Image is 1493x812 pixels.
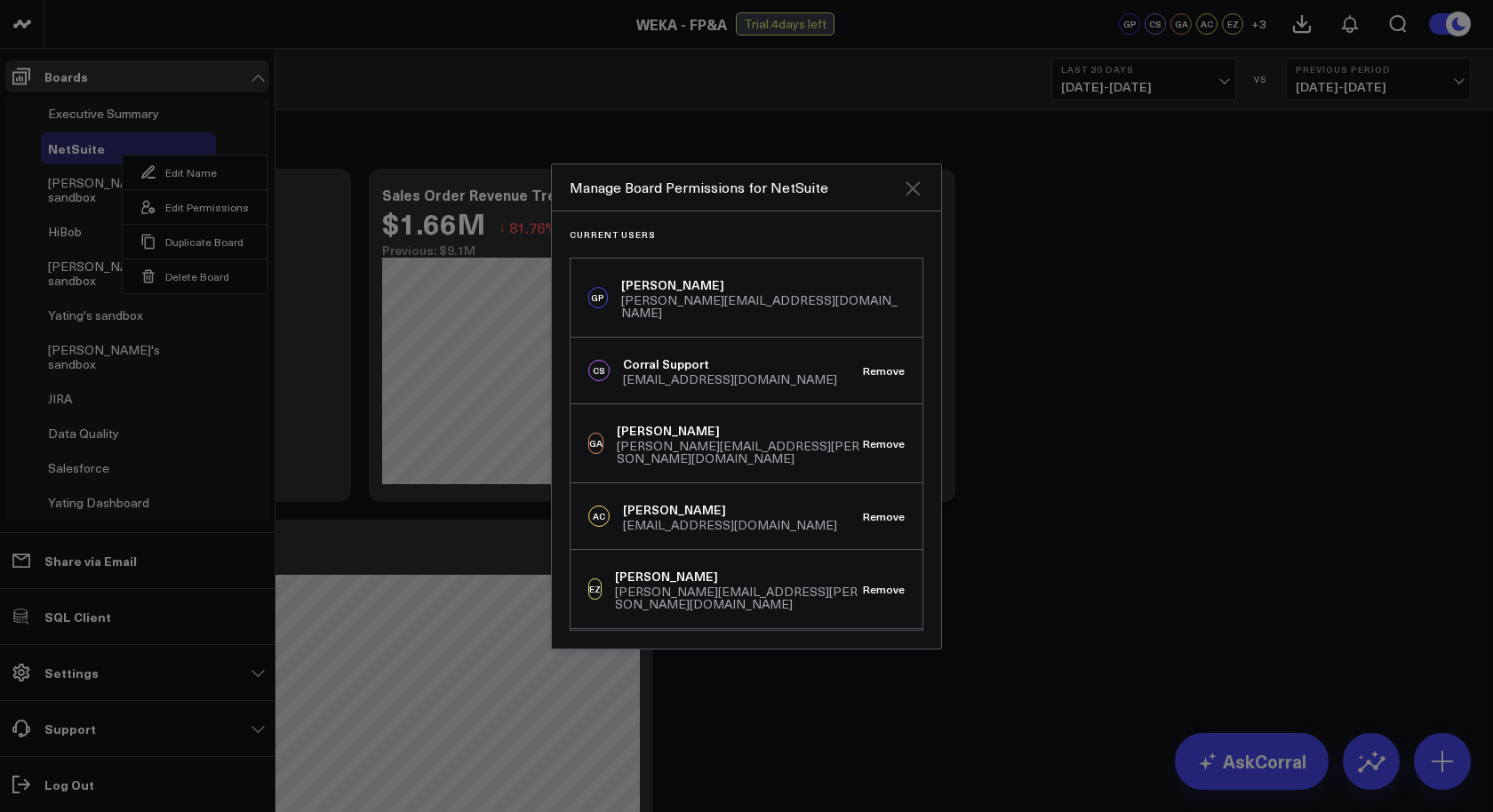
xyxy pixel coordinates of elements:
[615,585,863,610] div: [PERSON_NAME][EMAIL_ADDRESS][PERSON_NAME][DOMAIN_NAME]
[863,583,905,595] button: Remove
[902,178,923,199] button: Close
[863,364,905,377] button: Remove
[621,276,905,294] div: [PERSON_NAME]
[615,568,863,585] div: [PERSON_NAME]
[588,360,610,381] div: CS
[621,294,905,319] div: [PERSON_NAME][EMAIL_ADDRESS][DOMAIN_NAME]
[617,422,863,440] div: [PERSON_NAME]
[588,287,608,308] div: GP
[588,578,602,600] div: EZ
[570,229,923,240] h3: Current Users
[570,178,902,197] div: Manage Board Permissions for NetSuite
[588,506,610,527] div: AC
[623,519,837,531] div: [EMAIL_ADDRESS][DOMAIN_NAME]
[588,433,603,454] div: GA
[863,510,905,522] button: Remove
[617,440,863,465] div: [PERSON_NAME][EMAIL_ADDRESS][PERSON_NAME][DOMAIN_NAME]
[623,501,837,519] div: [PERSON_NAME]
[623,373,837,386] div: [EMAIL_ADDRESS][DOMAIN_NAME]
[863,437,905,450] button: Remove
[623,355,837,373] div: Corral Support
